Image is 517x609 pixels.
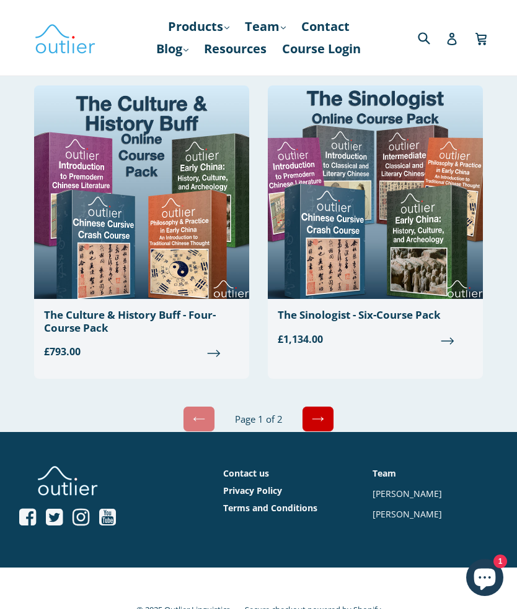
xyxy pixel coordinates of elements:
[44,309,239,334] div: The Culture & History Buff - Four-Course Pack
[34,20,96,56] img: Outlier Linguistics
[268,85,483,356] a: The Sinologist - Six-Course Pack £1,134.00
[239,15,292,38] a: Team
[373,488,442,499] a: [PERSON_NAME]
[218,412,299,426] li: Page 1 of 2
[162,15,236,38] a: Products
[223,467,269,479] a: Contact us
[268,85,483,299] img: The Sinologist - Six-Course Pack
[462,559,507,599] inbox-online-store-chat: Shopify online store chat
[44,344,239,359] span: £793.00
[373,508,442,520] a: [PERSON_NAME]
[278,309,473,321] div: The Sinologist - Six-Course Pack
[198,38,273,60] a: Resources
[223,485,282,496] a: Privacy Policy
[34,85,249,369] a: The Culture & History Buff - Four-Course Pack £793.00
[373,467,396,479] a: Team
[150,38,195,60] a: Blog
[278,332,473,347] span: £1,134.00
[295,15,356,38] a: Contact
[223,502,317,514] a: Terms and Conditions
[415,25,449,50] input: Search
[276,38,367,60] a: Course Login
[34,85,249,299] img: The Culture & History Buff - Four-Course Pack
